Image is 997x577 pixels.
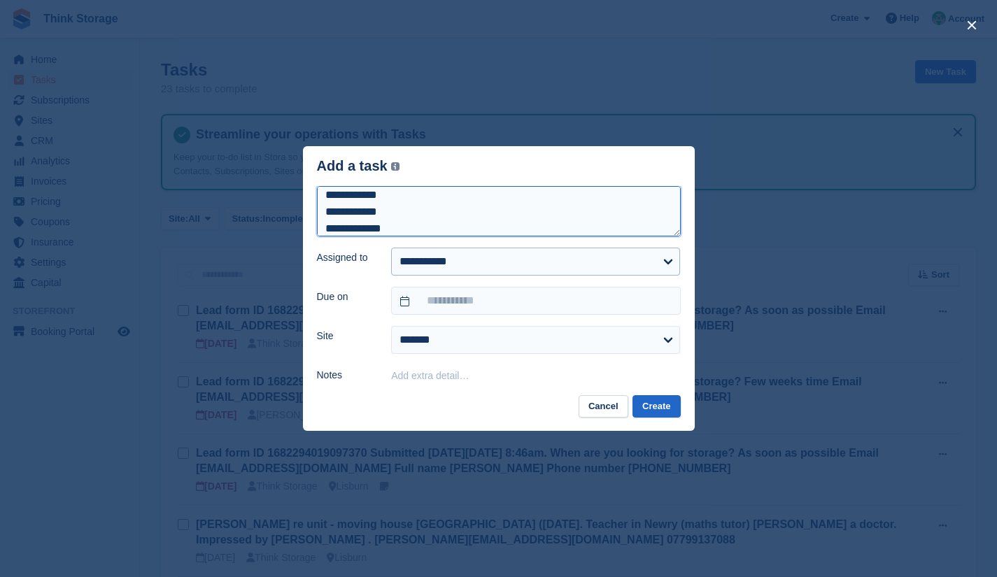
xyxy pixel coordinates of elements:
[317,158,400,174] div: Add a task
[317,329,375,343] label: Site
[317,368,375,383] label: Notes
[632,395,680,418] button: Create
[961,14,983,36] button: close
[317,290,375,304] label: Due on
[579,395,628,418] button: Cancel
[317,250,375,265] label: Assigned to
[391,162,399,171] img: icon-info-grey-7440780725fd019a000dd9b08b2336e03edf1995a4989e88bcd33f0948082b44.svg
[391,370,469,381] button: Add extra detail…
